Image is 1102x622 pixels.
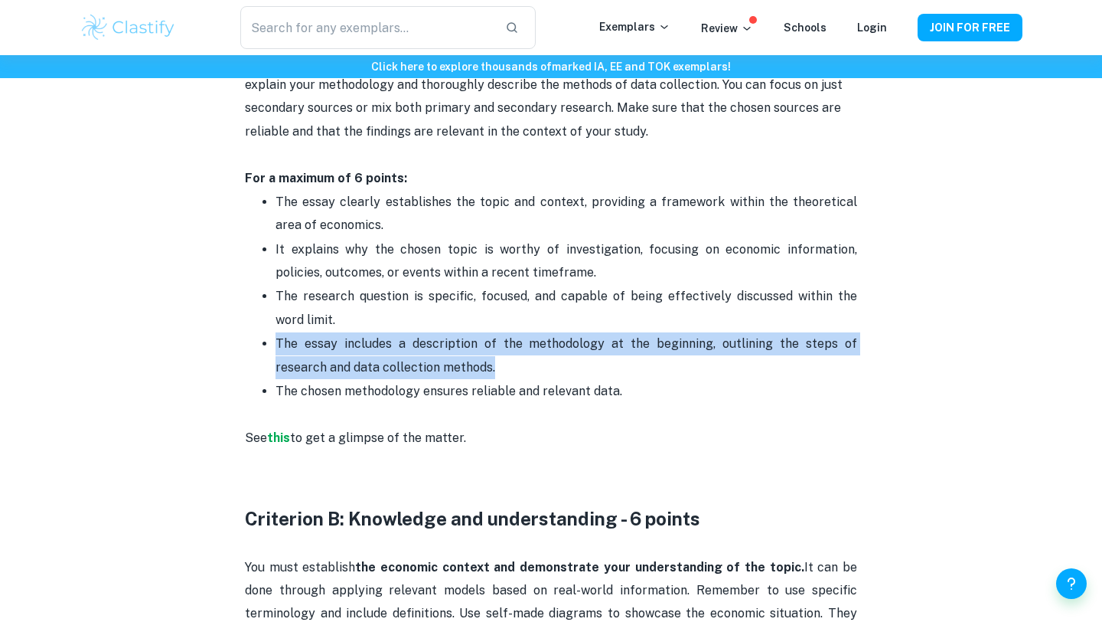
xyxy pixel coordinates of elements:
strong: For a maximum of 6 points: [245,171,407,185]
p: See to get a glimpse of the matter. [245,427,857,450]
a: Login [857,21,887,34]
strong: the economic context and demonstrate your understanding of the topic. [355,560,804,575]
p: Exemplars [599,18,670,35]
strong: Criterion B: Knowledge and understanding - 6 points [245,508,700,529]
p: The research question is specific, focused, and capable of being effectively discussed within the... [275,285,857,332]
a: Schools [784,21,826,34]
p: Review [701,20,753,37]
p: It explains why the chosen topic is worthy of investigation, focusing on economic information, po... [275,238,857,285]
button: JOIN FOR FREE [918,14,1022,41]
input: Search for any exemplars... [240,6,493,49]
p: The essay includes a description of the methodology at the beginning, outlining the steps of rese... [275,332,857,379]
h6: Click here to explore thousands of marked IA, EE and TOK exemplars ! [3,58,1099,75]
p: The essay clearly establishes the topic and context, providing a framework within the theoretical... [275,191,857,237]
a: this [267,430,290,445]
p: The chosen methodology ensures reliable and relevant data. [275,380,857,427]
img: Clastify logo [80,12,177,43]
button: Help and Feedback [1056,568,1087,599]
